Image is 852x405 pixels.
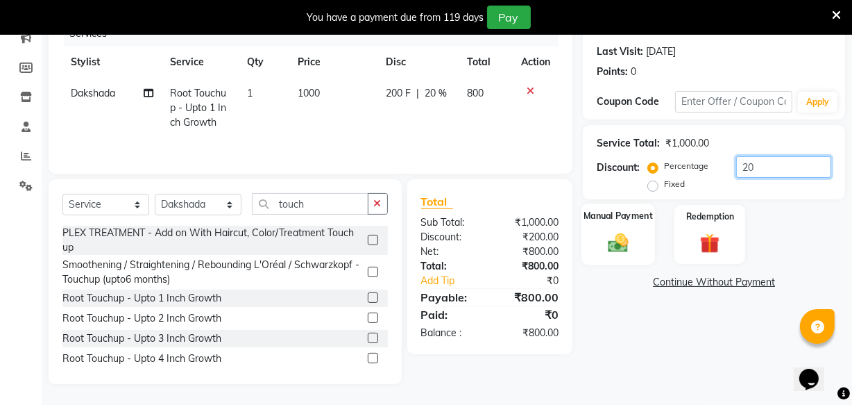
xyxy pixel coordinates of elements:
img: _cash.svg [602,231,635,254]
span: Dakshada [71,87,115,99]
span: 1 [247,87,253,99]
button: Pay [487,6,531,29]
div: Sub Total: [411,215,490,230]
div: Balance : [411,326,490,340]
span: 800 [467,87,484,99]
div: Smoothening / Straightening / Rebounding L'Oréal / Schwarzkopf - Touchup (upto6 months) [62,258,362,287]
span: Total [421,195,453,209]
div: ₹0 [503,274,569,288]
div: Root Touchup - Upto 2 Inch Growth [62,311,221,326]
label: Fixed [664,178,685,190]
div: Discount: [411,230,490,245]
div: Coupon Code [597,94,675,109]
input: Search or Scan [252,193,368,215]
th: Disc [377,47,458,78]
a: Add Tip [411,274,503,288]
div: Payable: [411,289,490,306]
button: Apply [798,92,837,113]
input: Enter Offer / Coupon Code [675,91,792,113]
div: Net: [411,245,490,259]
div: ₹1,000.00 [490,215,569,230]
th: Action [513,47,559,78]
div: You have a payment due from 119 days [307,10,484,25]
th: Stylist [62,47,162,78]
iframe: chat widget [794,349,838,391]
div: Service Total: [597,136,660,151]
span: 200 F [386,86,411,101]
div: ₹800.00 [490,289,569,306]
span: 1000 [298,87,320,99]
div: Total: [411,259,490,274]
span: 20 % [425,86,447,101]
div: ₹1,000.00 [665,136,709,151]
div: ₹200.00 [490,230,569,245]
th: Price [289,47,377,78]
img: _gift.svg [694,231,726,256]
div: [DATE] [646,44,676,59]
span: Root Touchup - Upto 1 Inch Growth [170,87,226,129]
span: | [416,86,419,101]
th: Qty [239,47,290,78]
div: Last Visit: [597,44,643,59]
div: ₹0 [490,306,569,323]
label: Redemption [686,210,734,223]
div: Root Touchup - Upto 3 Inch Growth [62,331,221,346]
div: ₹800.00 [490,259,569,274]
div: Discount: [597,160,640,175]
div: ₹800.00 [490,326,569,340]
th: Total [459,47,513,78]
div: Root Touchup - Upto 4 Inch Growth [62,352,221,366]
div: PLEX TREATMENT - Add on With Haircut, Color/Treatment Touch up [62,226,362,255]
div: Points: [597,65,628,79]
a: Continue Without Payment [586,275,842,290]
label: Manual Payment [583,209,653,222]
div: ₹800.00 [490,245,569,259]
div: 0 [631,65,636,79]
label: Percentage [664,160,708,172]
th: Service [162,47,239,78]
div: Paid: [411,306,490,323]
div: Root Touchup - Upto 1 Inch Growth [62,291,221,306]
